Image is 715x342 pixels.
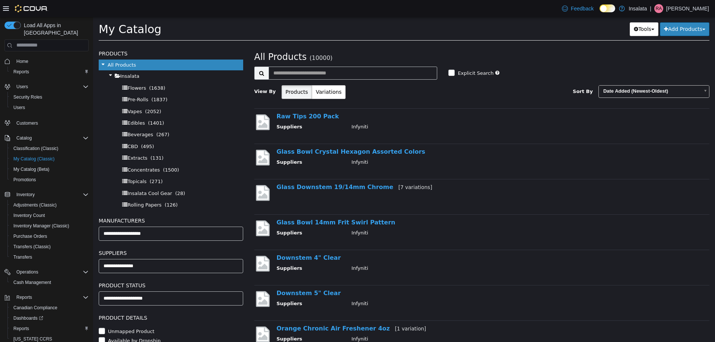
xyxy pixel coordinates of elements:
[10,93,45,102] a: Security Roles
[161,202,178,220] img: missing-image.png
[13,119,41,128] a: Customers
[10,175,39,184] a: Promotions
[650,4,651,13] p: |
[253,106,600,115] td: Infyniti
[161,35,214,45] span: All Products
[13,223,69,229] span: Inventory Manager (Classic)
[7,164,92,175] button: My Catalog (Beta)
[1,81,92,92] button: Users
[13,94,42,100] span: Security Roles
[7,143,92,154] button: Classification (Classic)
[7,210,92,221] button: Inventory Count
[13,293,35,302] button: Reports
[161,237,178,256] img: missing-image.png
[13,177,36,183] span: Promotions
[184,247,253,257] th: Suppliers
[10,154,58,163] a: My Catalog (Classic)
[184,308,333,315] a: Orange Chronic Air Freshener 4oz[1 variation]
[10,67,32,76] a: Reports
[184,166,339,173] a: Glass Downstem 19/14mm Chrome[7 variations]
[55,103,71,109] span: (1401)
[34,92,49,97] span: Vapes
[10,303,60,312] a: Canadian Compliance
[480,71,500,77] span: Sort By
[10,303,89,312] span: Canadian Compliance
[7,323,92,334] button: Reports
[10,201,89,210] span: Adjustments (Classic)
[10,253,35,262] a: Transfers
[16,269,38,275] span: Operations
[70,150,86,156] span: (1500)
[184,141,253,151] th: Suppliers
[7,67,92,77] button: Reports
[34,103,52,109] span: Edibles
[567,5,616,19] button: Add Products
[219,68,252,82] button: Variations
[184,318,253,327] th: Suppliers
[16,294,32,300] span: Reports
[13,336,52,342] span: [US_STATE] CCRS
[10,314,46,323] a: Dashboards
[10,175,89,184] span: Promotions
[10,165,53,174] a: My Catalog (Beta)
[161,71,183,77] span: View By
[63,115,76,120] span: (267)
[10,253,89,262] span: Transfers
[6,296,150,305] h5: Product Details
[184,283,253,292] th: Suppliers
[10,242,89,251] span: Transfers (Classic)
[10,103,89,112] span: Users
[6,231,150,240] h5: Suppliers
[10,144,89,153] span: Classification (Classic)
[21,22,89,36] span: Load All Apps in [GEOGRAPHIC_DATA]
[34,162,53,167] span: Topicals
[7,231,92,242] button: Purchase Orders
[10,103,28,112] a: Users
[34,173,79,179] span: Insalata Cool Gear
[10,93,89,102] span: Security Roles
[7,154,92,164] button: My Catalog (Classic)
[34,80,55,85] span: Pre-Rolls
[161,131,178,150] img: missing-image.png
[58,80,74,85] span: (1837)
[10,165,89,174] span: My Catalog (Beta)
[13,212,45,218] span: Inventory Count
[16,84,28,90] span: Users
[10,201,60,210] a: Adjustments (Classic)
[6,199,150,208] h5: Manufacturers
[161,273,178,291] img: missing-image.png
[7,303,92,313] button: Canadian Compliance
[13,166,50,172] span: My Catalog (Beta)
[506,68,606,80] span: Date Added (Newest-Oldest)
[7,252,92,262] button: Transfers
[13,244,51,250] span: Transfers (Classic)
[571,5,594,12] span: Feedback
[559,1,597,16] a: Feedback
[13,311,61,318] label: Unmapped Product
[13,233,47,239] span: Purchase Orders
[15,5,48,12] img: Cova
[56,68,72,74] span: (1638)
[16,192,35,198] span: Inventory
[10,232,89,241] span: Purchase Orders
[13,156,55,162] span: My Catalog (Classic)
[13,57,89,66] span: Home
[184,106,253,115] th: Suppliers
[34,127,45,132] span: CBD
[216,38,239,44] small: (10000)
[184,131,332,138] a: Glass Bowl Crystal Hexagon Assorted Colors
[7,175,92,185] button: Promotions
[13,105,25,111] span: Users
[654,4,663,13] div: Ryan Anthony
[13,202,57,208] span: Adjustments (Classic)
[52,92,68,97] span: (2052)
[537,5,565,19] button: Tools
[253,283,600,292] td: Infyniti
[10,67,89,76] span: Reports
[16,120,38,126] span: Customers
[10,221,72,230] a: Inventory Manager (Classic)
[666,4,709,13] p: [PERSON_NAME]
[13,293,89,302] span: Reports
[57,162,70,167] span: (271)
[13,69,29,75] span: Reports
